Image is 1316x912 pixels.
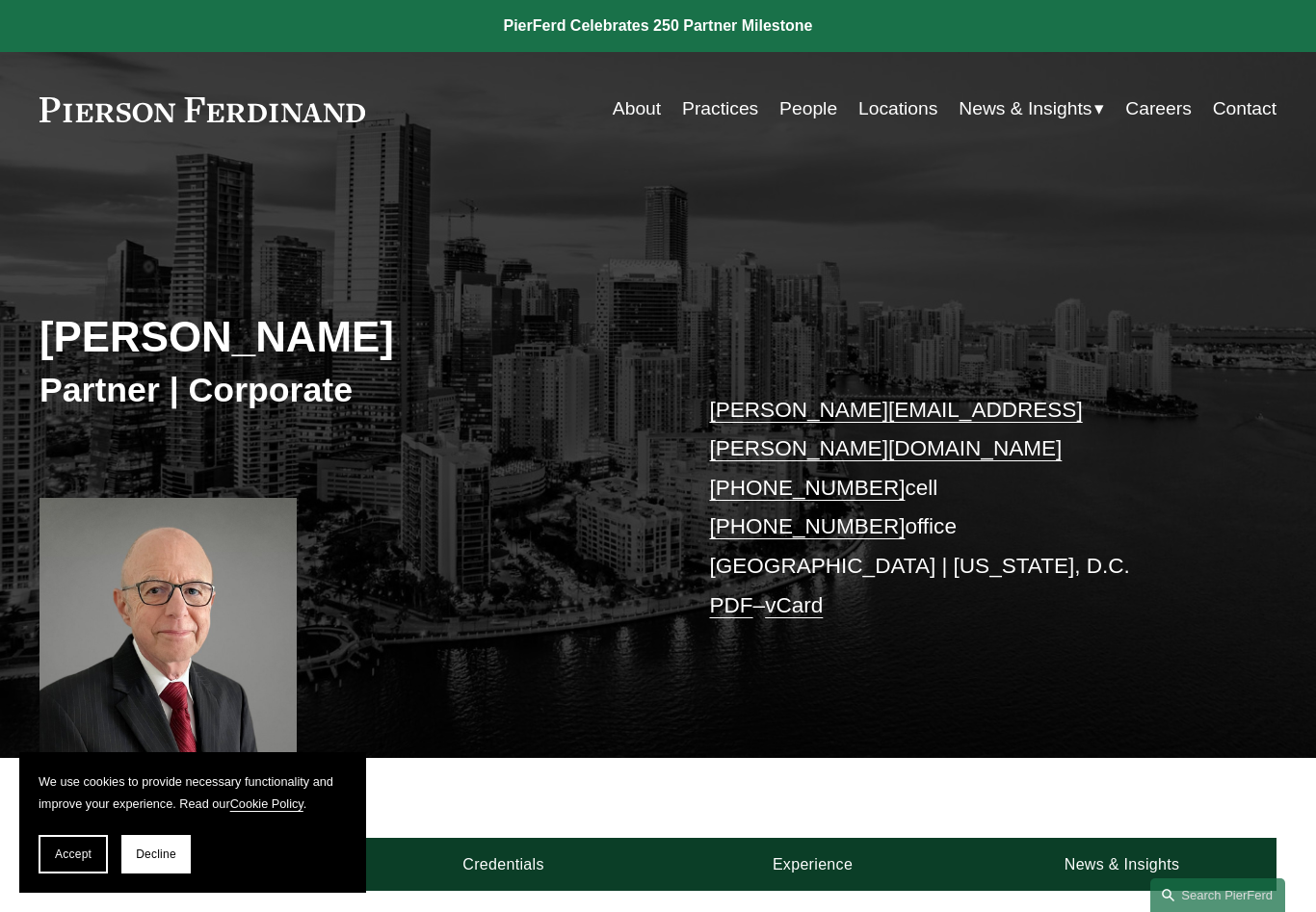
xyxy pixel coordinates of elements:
[858,91,937,128] a: Locations
[709,391,1224,626] p: cell office [GEOGRAPHIC_DATA] | [US_STATE], D.C. –
[39,835,108,873] button: Accept
[967,838,1277,891] a: News & Insights
[230,796,303,811] a: Cookie Policy
[709,593,752,617] a: PDF
[765,593,823,617] a: vCard
[709,398,1082,461] a: [PERSON_NAME][EMAIL_ADDRESS][PERSON_NAME][DOMAIN_NAME]
[39,311,658,362] h2: [PERSON_NAME]
[19,752,366,893] section: Cookie banner
[136,847,176,861] span: Decline
[779,91,837,128] a: People
[658,838,967,891] a: Experience
[682,91,758,128] a: Practices
[959,92,1092,126] span: News & Insights
[613,91,661,128] a: About
[709,476,905,500] a: [PHONE_NUMBER]
[1150,878,1285,912] a: Search this site
[1125,91,1192,128] a: Careers
[121,835,191,873] button: Decline
[39,369,658,411] h3: Partner | Corporate
[709,514,905,538] a: [PHONE_NUMBER]
[349,838,658,891] a: Credentials
[39,771,347,816] p: We use cookies to provide necessary functionality and improve your experience. Read our .
[55,847,92,861] span: Accept
[1213,91,1277,128] a: Contact
[959,91,1104,128] a: folder dropdown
